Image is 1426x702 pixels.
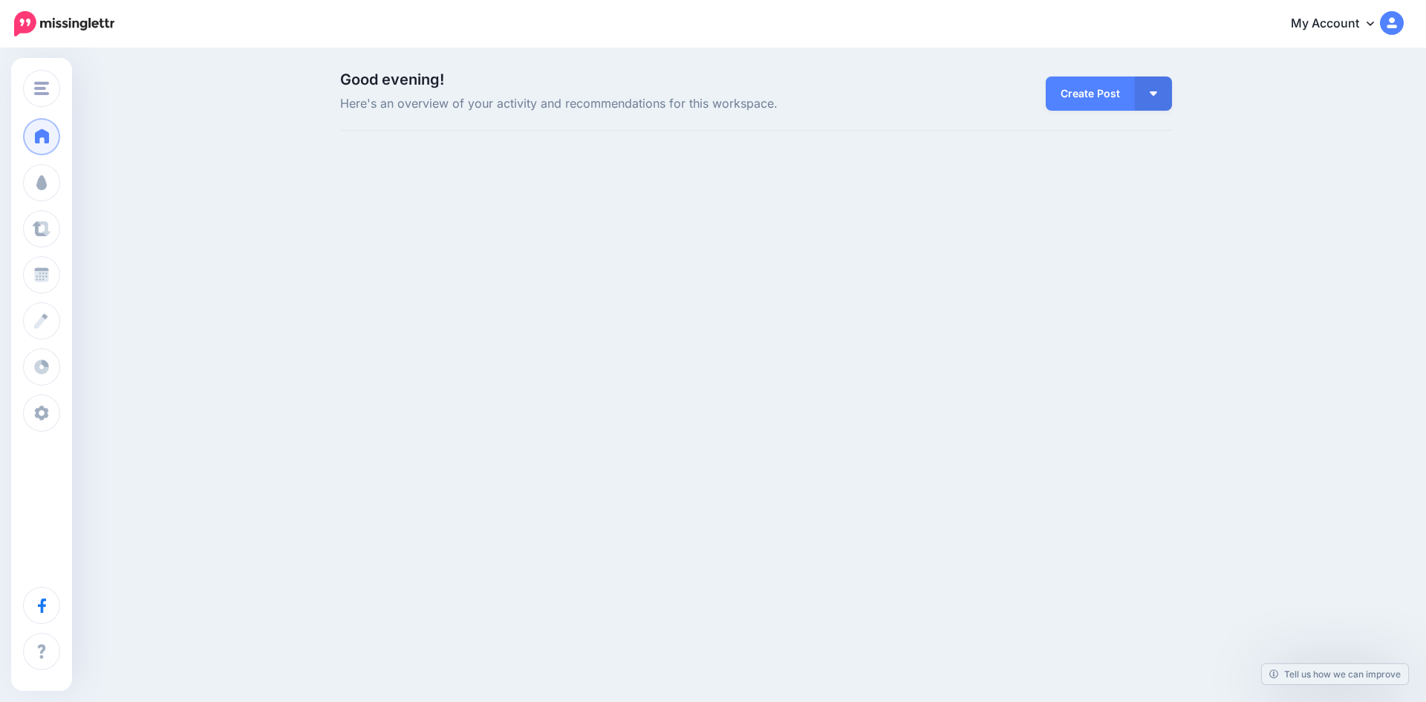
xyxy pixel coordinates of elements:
a: Tell us how we can improve [1262,664,1408,684]
span: Good evening! [340,71,444,88]
img: Missinglettr [14,11,114,36]
img: arrow-down-white.png [1150,91,1157,96]
a: My Account [1276,6,1404,42]
img: menu.png [34,82,49,95]
a: Create Post [1046,77,1135,111]
span: Here's an overview of your activity and recommendations for this workspace. [340,94,888,114]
